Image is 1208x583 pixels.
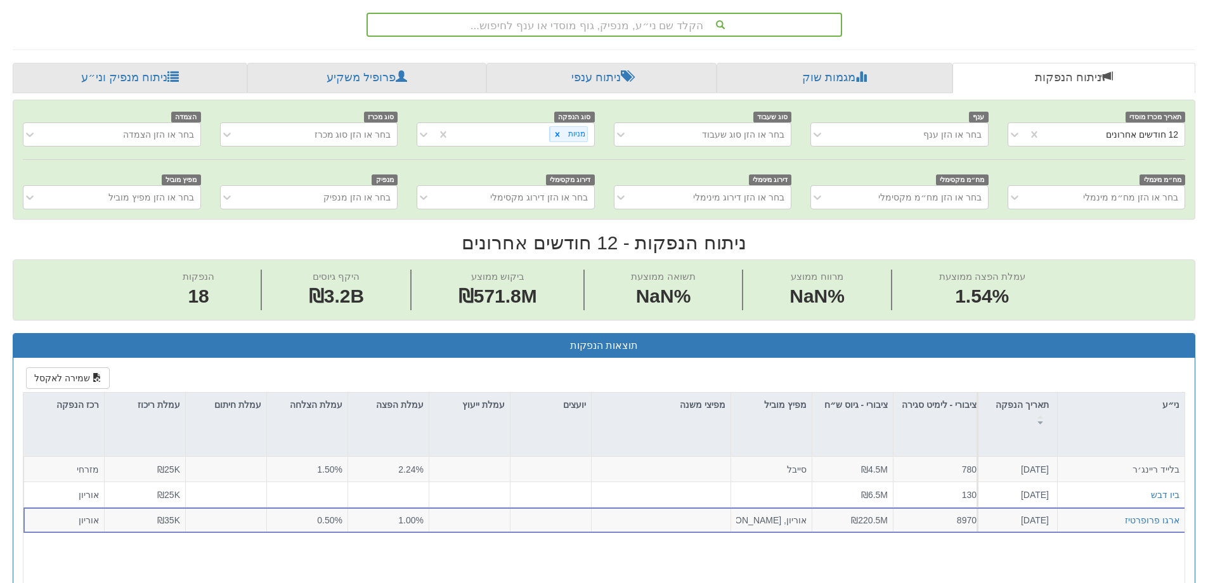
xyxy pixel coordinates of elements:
[23,340,1185,351] h3: תוצאות הנפקות
[1125,514,1179,527] button: ארגו פרופרטיז
[348,393,429,417] div: עמלת הפצה
[183,271,214,282] span: הנפקות
[982,463,1049,476] div: [DATE]
[923,128,982,141] div: בחר או הזן ענף
[554,112,595,122] span: סוג הנפקה
[186,393,266,417] div: עמלת חיתום
[812,393,893,431] div: ציבורי - גיוס ש״ח
[368,14,841,36] div: הקלד שם ני״ע, מנפיק, גוף מוסדי או ענף לחיפוש...
[490,191,588,204] div: בחר או הזן דירוג מקסימלי
[162,174,201,185] span: מפיץ מוביל
[631,283,695,310] span: NaN%
[353,514,424,527] div: 1.00%
[26,367,110,389] button: שמירה לאקסל
[939,271,1025,282] span: עמלת הפצה ממוצעת
[247,63,486,93] a: פרופיל משקיע
[1058,393,1185,417] div: ני״ע
[564,127,587,141] div: מניות
[23,393,104,417] div: רכז הנפקה
[936,174,989,185] span: מח״מ מקסימלי
[309,285,364,306] span: ₪3.2B
[1083,191,1178,204] div: בחר או הזן מח״מ מינמלי
[510,393,591,417] div: יועצים
[893,393,982,431] div: ציבורי - לימיט סגירה
[1151,488,1179,501] button: ביו דבש
[693,191,784,204] div: בחר או הזן דירוג מינימלי
[753,112,792,122] span: סוג שעבוד
[702,128,784,141] div: בחר או הזן סוג שעבוד
[631,271,695,282] span: תשואה ממוצעת
[717,63,952,93] a: מגמות שוק
[364,112,398,122] span: סוג מכרז
[731,393,812,417] div: מפיץ מוביל
[899,463,977,476] div: 780
[982,514,1049,527] div: [DATE]
[1106,128,1178,141] div: 12 חודשים אחרונים
[157,464,180,475] span: ₪25K
[736,463,807,476] div: סייבל
[969,112,989,122] span: ענף
[323,191,391,204] div: בחר או הזן מנפיק
[592,393,731,417] div: מפיצי משנה
[878,191,982,204] div: בחר או הזן מח״מ מקסימלי
[861,490,888,500] span: ₪6.5M
[952,63,1195,93] a: ניתוח הנפקות
[749,174,792,185] span: דירוג מינימלי
[13,232,1195,253] h2: ניתוח הנפקות - 12 חודשים אחרונים
[982,488,1049,501] div: [DATE]
[736,514,807,527] div: אוריון, [PERSON_NAME]
[851,515,888,525] span: ₪220.5M
[105,393,185,417] div: עמלת ריכוז
[29,488,99,501] div: אוריון
[272,463,342,476] div: 1.50%
[157,515,180,525] span: ₪35K
[939,283,1025,310] span: 1.54%
[899,488,977,501] div: 130
[108,191,194,204] div: בחר או הזן מפיץ מוביל
[183,283,214,310] span: 18
[899,514,977,527] div: 8970
[29,463,99,476] div: מזרחי
[1063,463,1179,476] div: בלייד ריינג׳ר
[123,128,194,141] div: בחר או הזן הצמדה
[546,174,595,185] span: דירוג מקסימלי
[1140,174,1185,185] span: מח״מ מינמלי
[429,393,510,417] div: עמלת ייעוץ
[313,271,360,282] span: היקף גיוסים
[458,285,537,306] span: ₪571.8M
[372,174,398,185] span: מנפיק
[861,464,888,475] span: ₪4.5M
[29,514,99,527] div: אוריון
[315,128,391,141] div: בחר או הזן סוג מכרז
[486,63,717,93] a: ניתוח ענפי
[978,393,1057,431] div: תאריך הנפקה
[272,514,342,527] div: 0.50%
[789,283,845,310] span: NaN%
[157,490,180,500] span: ₪25K
[13,63,247,93] a: ניתוח מנפיק וני״ע
[1126,112,1185,122] span: תאריך מכרז מוסדי
[267,393,347,417] div: עמלת הצלחה
[353,463,424,476] div: 2.24%
[471,271,524,282] span: ביקוש ממוצע
[791,271,843,282] span: מרווח ממוצע
[171,112,201,122] span: הצמדה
